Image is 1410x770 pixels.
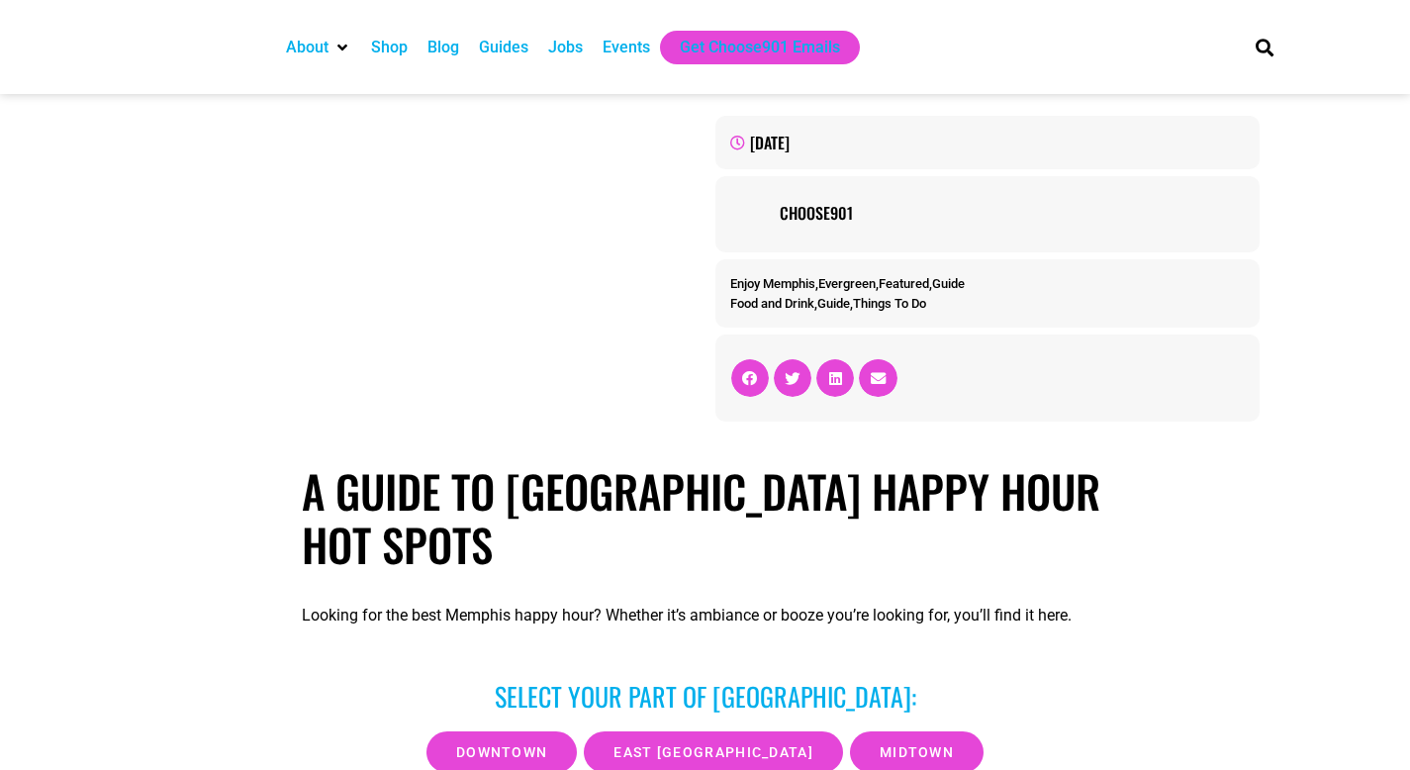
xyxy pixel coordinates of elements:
[853,296,926,311] a: Things To Do
[774,359,811,397] div: Share on twitter
[276,31,361,64] div: About
[613,745,813,759] span: EAST [GEOGRAPHIC_DATA]
[818,276,876,291] a: Evergreen
[302,464,1108,571] h1: A Guide to [GEOGRAPHIC_DATA] Happy Hour Hot Spots
[730,276,965,291] span: , , ,
[427,36,459,59] a: Blog
[879,276,929,291] a: Featured
[731,359,769,397] div: Share on facebook
[817,296,850,311] a: Guide
[880,745,954,759] span: MIDTOWN
[730,276,815,291] a: Enjoy Memphis
[286,36,329,59] a: About
[371,36,408,59] a: Shop
[302,604,1108,627] p: Looking for the best Memphis happy hour? Whether it’s ambiance or booze you’re looking for, you’l...
[816,359,854,397] div: Share on linkedin
[730,296,926,311] span: , ,
[859,359,896,397] div: Share on email
[456,745,547,759] span: DOWNTOWN
[479,36,528,59] a: Guides
[730,296,814,311] a: Food and Drink
[780,201,1245,225] a: Choose901
[312,681,1098,712] h3: Select your part of [GEOGRAPHIC_DATA]:
[151,114,696,425] img: Two people at a bar clink glasses and smile, enjoying the lively Memphis happy hour. One holds a ...
[730,191,770,231] img: Picture of Choose901
[932,276,965,291] a: Guide
[1248,31,1280,63] div: Search
[680,36,840,59] a: Get Choose901 Emails
[603,36,650,59] a: Events
[276,31,1222,64] nav: Main nav
[548,36,583,59] a: Jobs
[750,131,790,154] time: [DATE]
